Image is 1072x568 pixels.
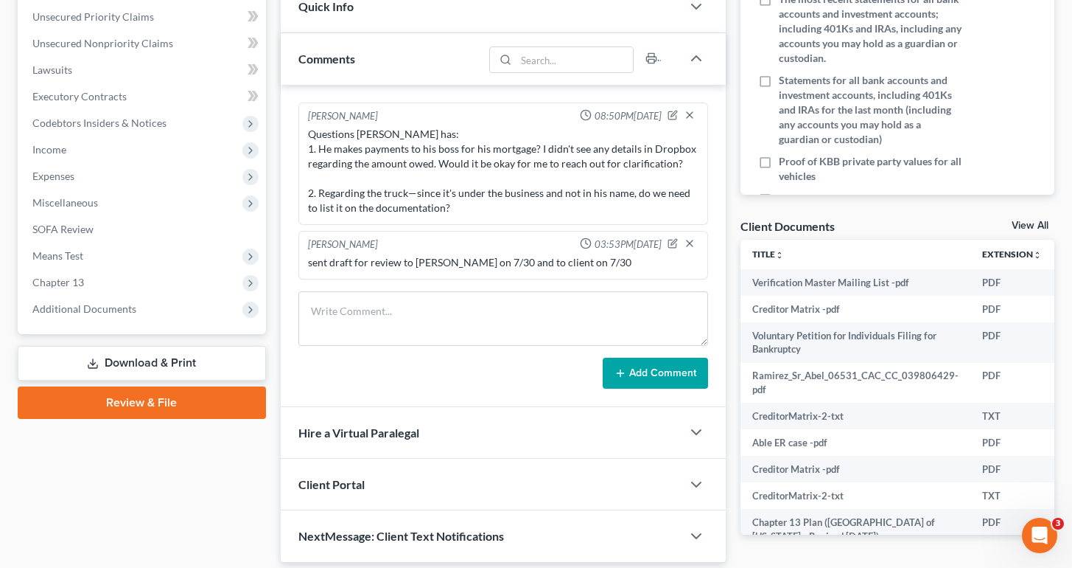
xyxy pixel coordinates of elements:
span: Lawsuits [32,63,72,76]
a: Unsecured Priority Claims [21,4,266,30]
span: Comments [298,52,355,66]
span: Miscellaneous [32,196,98,209]
button: Add Comment [603,358,708,389]
td: PDF [970,269,1054,296]
span: Copies of any court ordered domestic support & divorce property settlement agreements [779,191,963,235]
a: Titleunfold_more [752,249,784,260]
span: SOFA Review [32,223,94,235]
span: NextMessage: Client Text Notifications [298,529,504,543]
td: PDF [970,509,1054,550]
i: unfold_more [1033,251,1042,260]
iframe: Intercom live chat [1022,518,1057,553]
div: Client Documents [740,218,835,234]
span: Unsecured Nonpriority Claims [32,37,173,49]
span: Expenses [32,170,74,182]
div: [PERSON_NAME] [308,238,378,252]
td: PDF [970,429,1054,456]
a: Review & File [18,387,266,419]
span: Income [32,143,66,156]
span: Codebtors Insiders & Notices [32,117,167,129]
td: Creditor Matrix -pdf [740,456,970,482]
div: [PERSON_NAME] [308,109,378,124]
span: 3 [1052,518,1064,530]
span: Executory Contracts [32,90,127,103]
span: Proof of KBB private party values for all vehicles [779,154,963,184]
input: Search... [516,47,634,72]
span: Client Portal [298,477,365,491]
span: Chapter 13 [32,276,84,288]
td: CreditorMatrix-2-txt [740,482,970,509]
span: Unsecured Priority Claims [32,10,154,23]
td: Voluntary Petition for Individuals Filing for Bankruptcy [740,322,970,363]
td: PDF [970,456,1054,482]
div: Questions [PERSON_NAME] has: 1. He makes payments to his boss for his mortgage? I didn't see any ... [308,127,698,215]
a: Lawsuits [21,57,266,83]
td: PDF [970,363,1054,404]
td: TXT [970,482,1054,509]
div: sent draft for review to [PERSON_NAME] on 7/30 and to client on 7/30 [308,255,698,270]
td: Ramirez_Sr_Abel_06531_CAC_CC_039806429-pdf [740,363,970,404]
a: SOFA Review [21,216,266,243]
td: TXT [970,403,1054,429]
span: Hire a Virtual Paralegal [298,426,419,440]
span: Statements for all bank accounts and investment accounts, including 401Ks and IRAs for the last m... [779,73,963,147]
td: Able ER case -pdf [740,429,970,456]
i: unfold_more [775,251,784,260]
td: CreditorMatrix-2-txt [740,403,970,429]
a: Executory Contracts [21,83,266,110]
td: PDF [970,296,1054,322]
a: View All [1012,221,1048,231]
span: Means Test [32,249,83,262]
td: PDF [970,322,1054,363]
a: Extensionunfold_more [982,249,1042,260]
span: 03:53PM[DATE] [595,238,662,252]
a: Unsecured Nonpriority Claims [21,30,266,57]
td: Creditor Matrix -pdf [740,296,970,322]
span: Additional Documents [32,302,136,315]
a: Download & Print [18,346,266,381]
span: 08:50PM[DATE] [595,109,662,123]
td: Chapter 13 Plan ([GEOGRAPHIC_DATA] of [US_STATE] - Revised [DATE]) [740,509,970,550]
td: Verification Master Mailing List -pdf [740,269,970,296]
